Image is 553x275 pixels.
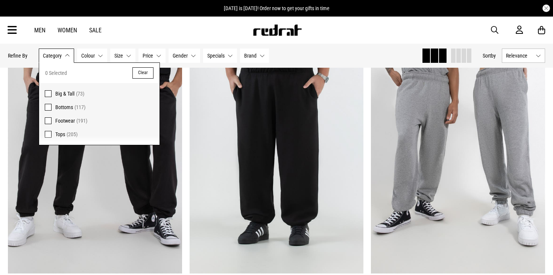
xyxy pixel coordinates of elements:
button: Specials [203,49,237,63]
span: Footwear [55,118,75,124]
span: Size [114,53,123,59]
button: Sortby [483,51,496,60]
button: Open LiveChat chat widget [6,3,29,26]
a: Men [34,27,46,34]
span: 0 Selected [45,68,67,77]
div: Category [39,62,160,145]
span: Bottoms [55,104,73,110]
button: Clear [132,67,153,79]
span: Price [143,53,153,59]
span: (191) [76,118,87,124]
span: Tops [55,131,65,137]
span: (117) [74,104,85,110]
button: Relevance [502,49,545,63]
span: Gender [173,53,188,59]
button: Gender [169,49,200,63]
span: Colour [81,53,95,59]
button: Size [110,49,135,63]
a: Women [58,27,77,34]
img: Sans Ease Trackpants - Big & Tall in Black [190,30,364,273]
img: Redrat logo [252,24,302,36]
span: Big & Tall [55,91,74,97]
p: Refine By [8,53,27,59]
span: Category [43,53,62,59]
button: Price [138,49,166,63]
span: (73) [76,91,84,97]
span: Brand [244,53,257,59]
span: Relevance [506,53,533,59]
button: Brand [240,49,269,63]
span: by [491,53,496,59]
img: Sans Ease Trackpants in Black [8,30,182,273]
img: Sans Ease Trackpants in Grey [371,30,545,273]
span: (205) [67,131,77,137]
button: Colour [77,49,107,63]
span: [DATE] is [DATE]! Order now to get your gifts in time [224,5,330,11]
button: Category [39,49,74,63]
a: Sale [89,27,102,34]
span: Specials [207,53,225,59]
